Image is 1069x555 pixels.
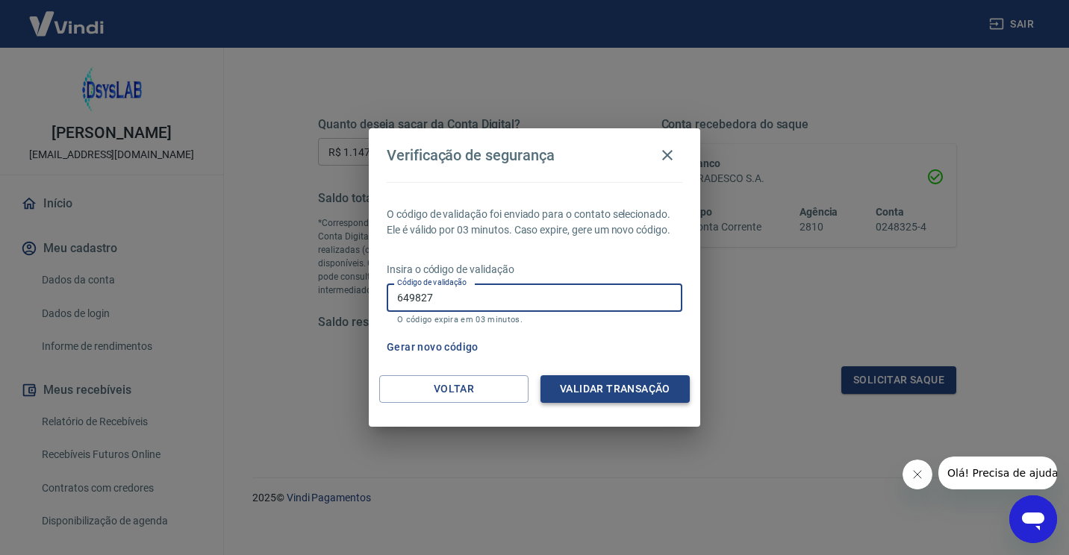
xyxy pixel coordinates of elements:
[381,333,484,361] button: Gerar novo código
[903,460,932,489] iframe: Fechar mensagem
[379,375,529,403] button: Voltar
[387,207,682,238] p: O código de validação foi enviado para o contato selecionado. Ele é válido por 03 minutos. Caso e...
[540,375,690,403] button: Validar transação
[397,315,672,324] p: O código expira em 03 minutos.
[938,457,1057,489] iframe: Mensagem da empresa
[1009,495,1057,543] iframe: Botão para abrir a janela de mensagens
[9,10,125,22] span: Olá! Precisa de ajuda?
[397,277,467,288] label: Código de validação
[387,262,682,277] p: Insira o código de validação
[387,146,555,164] h4: Verificação de segurança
